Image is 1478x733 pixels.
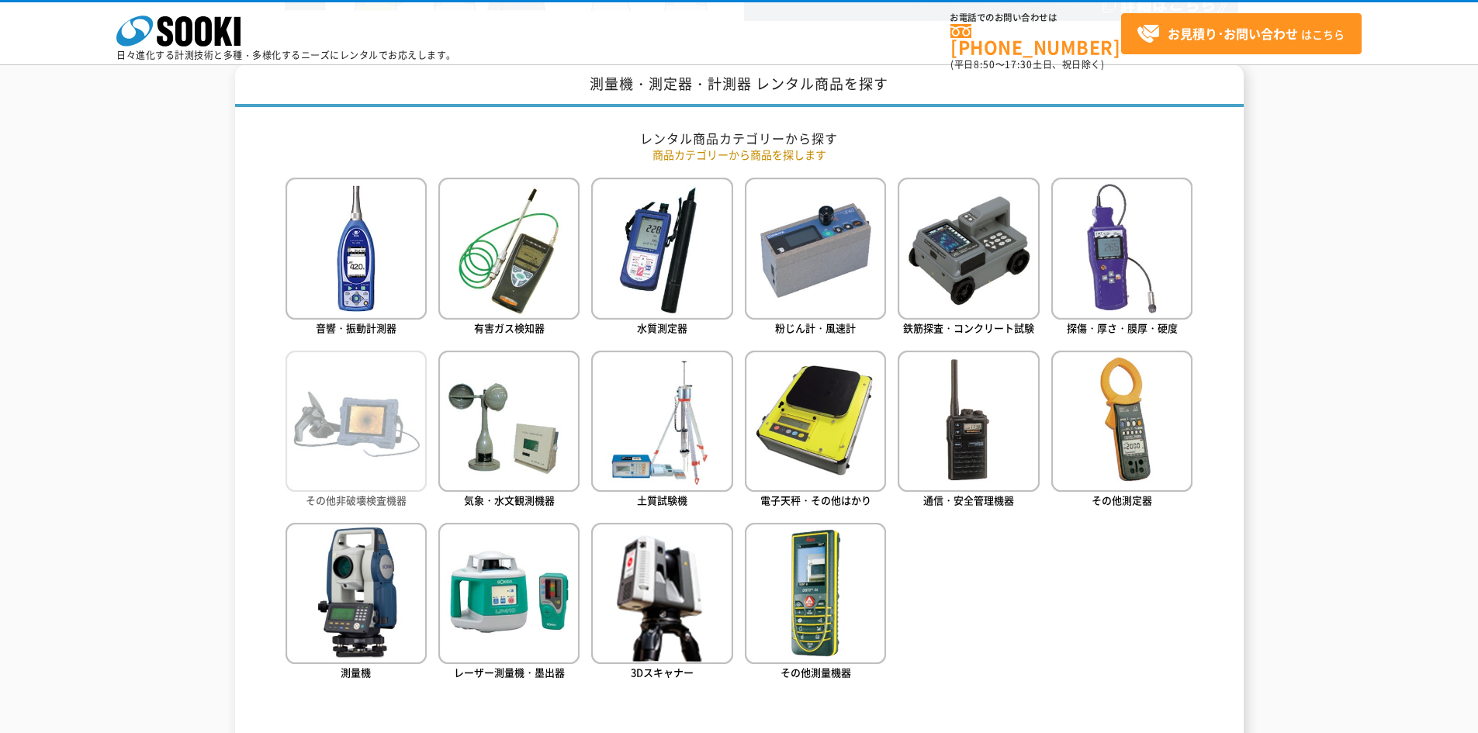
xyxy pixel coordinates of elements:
[591,178,732,319] img: 水質測定器
[286,147,1193,163] p: 商品カテゴリーから商品を探します
[286,523,427,683] a: 測量機
[1067,320,1178,335] span: 探傷・厚さ・膜厚・硬度
[464,493,555,507] span: 気象・水文観測機器
[286,130,1193,147] h2: レンタル商品カテゴリーから探す
[745,351,886,492] img: 電子天秤・その他はかり
[745,351,886,511] a: 電子天秤・その他はかり
[438,351,580,492] img: 気象・水文観測機器
[341,665,371,679] span: 測量機
[286,523,427,664] img: 測量機
[781,665,851,679] span: その他測量機器
[591,523,732,683] a: 3Dスキャナー
[591,351,732,511] a: 土質試験機
[1168,24,1298,43] strong: お見積り･お問い合わせ
[591,178,732,338] a: 水質測定器
[745,523,886,664] img: その他測量機器
[306,493,407,507] span: その他非破壊検査機器
[950,24,1121,56] a: [PHONE_NUMBER]
[438,178,580,319] img: 有害ガス検知器
[1051,178,1192,319] img: 探傷・厚さ・膜厚・硬度
[637,320,687,335] span: 水質測定器
[235,64,1244,107] h1: 測量機・測定器・計測器 レンタル商品を探す
[898,178,1039,338] a: 鉄筋探査・コンクリート試験
[974,57,995,71] span: 8:50
[745,178,886,338] a: 粉じん計・風速計
[1051,351,1192,511] a: その他測定器
[898,178,1039,319] img: 鉄筋探査・コンクリート試験
[1121,13,1362,54] a: お見積り･お問い合わせはこちら
[1137,22,1345,46] span: はこちら
[923,493,1014,507] span: 通信・安全管理機器
[950,13,1121,22] span: お電話でのお問い合わせは
[745,523,886,683] a: その他測量機器
[1051,178,1192,338] a: 探傷・厚さ・膜厚・硬度
[1051,351,1192,492] img: その他測定器
[591,351,732,492] img: 土質試験機
[474,320,545,335] span: 有害ガス検知器
[286,178,427,338] a: 音響・振動計測器
[631,665,694,679] span: 3Dスキャナー
[745,178,886,319] img: 粉じん計・風速計
[591,523,732,664] img: 3Dスキャナー
[116,50,456,60] p: 日々進化する計測技術と多種・多様化するニーズにレンタルでお応えします。
[760,493,871,507] span: 電子天秤・その他はかり
[637,493,687,507] span: 土質試験機
[286,178,427,319] img: 音響・振動計測器
[438,523,580,664] img: レーザー測量機・墨出器
[286,351,427,511] a: その他非破壊検査機器
[286,351,427,492] img: その他非破壊検査機器
[438,351,580,511] a: 気象・水文観測機器
[898,351,1039,492] img: 通信・安全管理機器
[1005,57,1033,71] span: 17:30
[903,320,1034,335] span: 鉄筋探査・コンクリート試験
[438,178,580,338] a: 有害ガス検知器
[950,57,1104,71] span: (平日 ～ 土日、祝日除く)
[316,320,396,335] span: 音響・振動計測器
[775,320,856,335] span: 粉じん計・風速計
[454,665,565,679] span: レーザー測量機・墨出器
[438,523,580,683] a: レーザー測量機・墨出器
[1092,493,1152,507] span: その他測定器
[898,351,1039,511] a: 通信・安全管理機器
